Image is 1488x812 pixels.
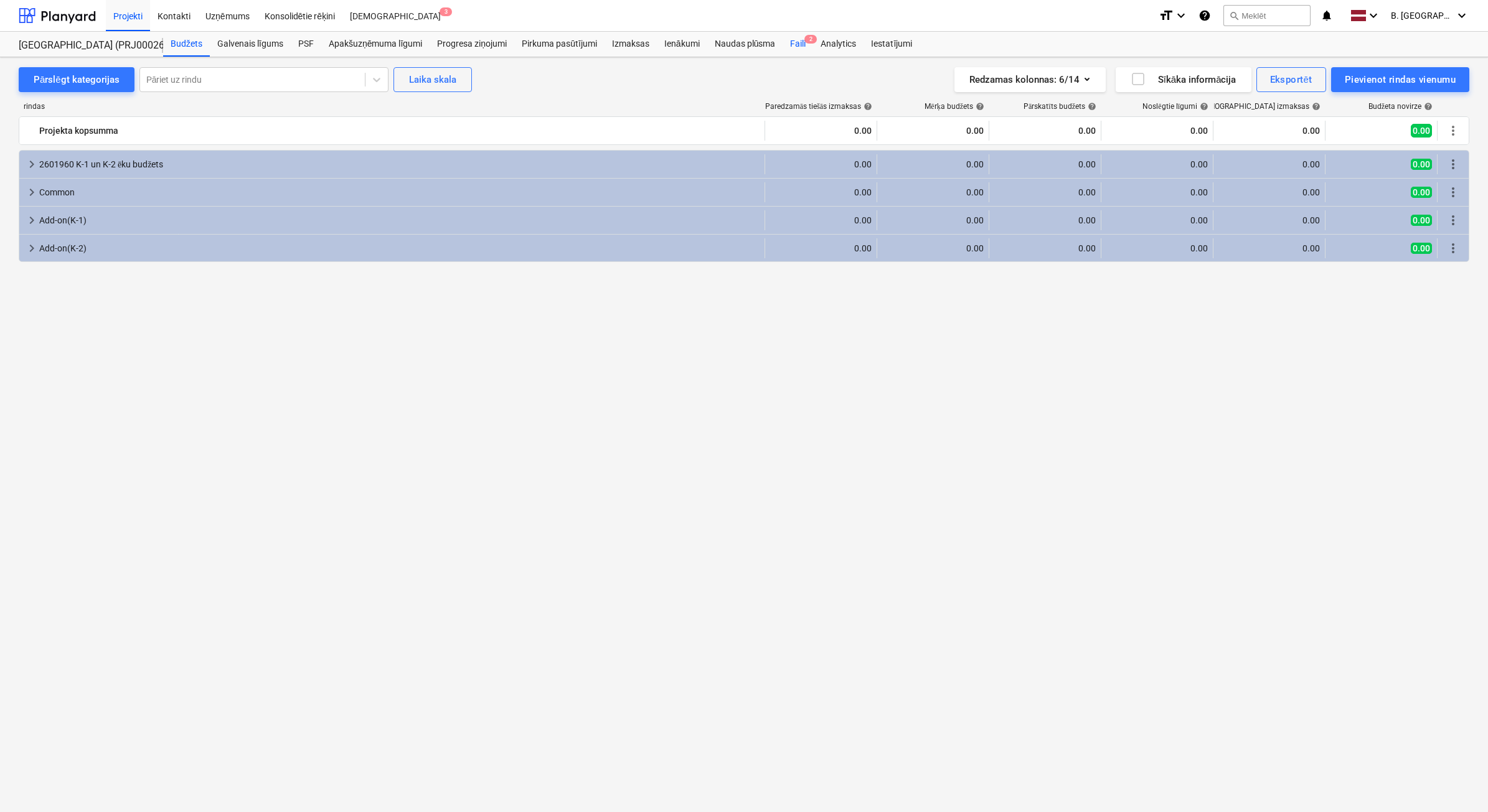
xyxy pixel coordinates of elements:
div: Add-on(K-1) [39,210,760,230]
span: help [1309,102,1321,111]
span: help [1421,102,1433,111]
div: 0.00 [1218,215,1320,225]
a: Pirkuma pasūtījumi [514,32,605,57]
div: 0.00 [994,243,1096,253]
button: Pievienot rindas vienumu [1331,67,1469,92]
span: B. [GEOGRAPHIC_DATA] [1391,11,1453,21]
div: Mērķa budžets [925,102,984,111]
div: Sīkāka informācija [1131,72,1236,88]
span: help [973,102,984,111]
div: 0.00 [994,121,1096,141]
span: Vairāk darbību [1446,157,1461,172]
span: help [1085,102,1096,111]
i: keyboard_arrow_down [1454,8,1469,23]
span: search [1229,11,1239,21]
i: keyboard_arrow_down [1174,8,1189,23]
span: keyboard_arrow_right [24,213,39,228]
div: [GEOGRAPHIC_DATA] (PRJ0002627, K-1 un K-2(2.kārta) 2601960 [19,39,148,52]
div: Faili [783,32,813,57]
iframe: Chat Widget [1426,752,1488,812]
div: 0.00 [882,243,984,253]
button: Redzamas kolonnas:6/14 [954,67,1106,92]
a: Iestatījumi [864,32,920,57]
a: Naudas plūsma [707,32,783,57]
div: 0.00 [994,187,1096,197]
button: Meklēt [1223,5,1311,26]
div: 0.00 [1218,243,1320,253]
div: 0.00 [770,187,872,197]
div: 0.00 [882,159,984,169]
a: Progresa ziņojumi [430,32,514,57]
div: 0.00 [994,215,1096,225]
div: rindas [19,102,766,111]
i: notifications [1321,8,1333,23]
div: Redzamas kolonnas : 6/14 [969,72,1091,88]
a: Ienākumi [657,32,707,57]
a: Analytics [813,32,864,57]
span: keyboard_arrow_right [24,185,39,200]
a: PSF [291,32,321,57]
div: [DEMOGRAPHIC_DATA] izmaksas [1197,102,1321,111]
div: 0.00 [770,159,872,169]
a: Galvenais līgums [210,32,291,57]
div: Eksportēt [1270,72,1312,88]
div: Pievienot rindas vienumu [1345,72,1456,88]
div: 0.00 [1106,187,1208,197]
div: 0.00 [1218,121,1320,141]
span: 0.00 [1411,124,1432,138]
span: 0.00 [1411,215,1432,226]
div: 0.00 [1218,159,1320,169]
i: keyboard_arrow_down [1366,8,1381,23]
div: 0.00 [1218,187,1320,197]
span: 2 [804,35,817,44]
div: 0.00 [1106,159,1208,169]
i: Zināšanu pamats [1198,8,1211,23]
div: 0.00 [882,215,984,225]
span: keyboard_arrow_right [24,157,39,172]
div: 0.00 [770,243,872,253]
div: 0.00 [770,215,872,225]
div: 0.00 [770,121,872,141]
div: Projekta kopsumma [39,121,760,141]
button: Laika skala [393,67,472,92]
a: Faili2 [783,32,813,57]
span: help [1197,102,1208,111]
span: Vairāk darbību [1446,241,1461,256]
div: 0.00 [1106,121,1208,141]
div: 0.00 [882,187,984,197]
div: 0.00 [1106,215,1208,225]
div: 0.00 [994,159,1096,169]
div: Noslēgtie līgumi [1142,102,1208,111]
span: Vairāk darbību [1446,213,1461,228]
button: Pārslēgt kategorijas [19,67,134,92]
button: Sīkāka informācija [1116,67,1251,92]
a: Budžets [163,32,210,57]
a: Izmaksas [605,32,657,57]
div: Add-on(K-2) [39,238,760,258]
div: Paredzamās tiešās izmaksas [765,102,872,111]
a: Apakšuzņēmuma līgumi [321,32,430,57]
div: Pārslēgt kategorijas [34,72,120,88]
div: Pārskatīts budžets [1024,102,1096,111]
span: help [861,102,872,111]
div: Laika skala [409,72,456,88]
i: format_size [1159,8,1174,23]
span: Vairāk darbību [1446,123,1461,138]
button: Eksportēt [1256,67,1326,92]
div: 0.00 [1106,243,1208,253]
span: Vairāk darbību [1446,185,1461,200]
span: 0.00 [1411,243,1432,254]
span: 0.00 [1411,159,1432,170]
